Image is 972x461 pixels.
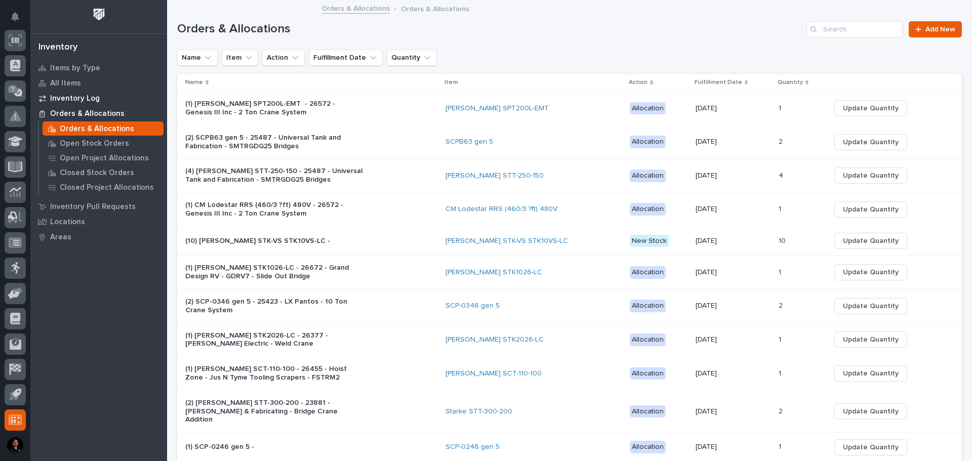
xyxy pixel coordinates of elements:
[696,443,771,451] p: [DATE]
[39,151,167,165] a: Open Project Allocations
[909,21,962,37] a: Add New
[696,302,771,310] p: [DATE]
[843,204,899,215] span: Update Quantity
[779,203,783,214] p: 1
[843,406,899,416] span: Update Quantity
[177,226,962,256] tr: (10) [PERSON_NAME] STK-VS STK10VS-LC -[PERSON_NAME] STK-VS STK10VS-LC New Stock[DATE]1010 Update ...
[696,369,771,378] p: [DATE]
[445,205,557,214] a: CM Lodestar RRS (460/3 ?ft) 480V
[185,298,362,315] p: (2) SCP-0346 gen 5 - 25423 - LX Pantos - 10 Ton Crane System
[50,94,100,103] p: Inventory Log
[630,441,666,453] div: Allocation
[177,390,962,432] tr: (2) [PERSON_NAME] STT-300-200 - 23881 - [PERSON_NAME] & Fabricating - Bridge Crane AdditionStarke...
[779,300,785,310] p: 2
[444,77,458,88] p: Item
[834,298,907,314] button: Update Quantity
[445,172,544,180] a: [PERSON_NAME] STT-250-150
[696,172,771,180] p: [DATE]
[445,302,500,310] a: SCP-0346 gen 5
[30,106,167,121] a: Orders & Allocations
[834,331,907,348] button: Update Quantity
[843,236,899,246] span: Update Quantity
[779,367,783,378] p: 1
[445,369,542,378] a: [PERSON_NAME] SCT-110-100
[696,104,771,113] p: [DATE]
[630,266,666,279] div: Allocation
[185,365,362,382] p: (1) [PERSON_NAME] SCT-110-100 - 26455 - Hoist Zone - Jus N Tyme Tooling Scrapers - FSTRM2
[401,3,469,14] p: Orders & Allocations
[834,403,907,420] button: Update Quantity
[630,136,666,148] div: Allocation
[177,92,962,125] tr: (1) [PERSON_NAME] SPT200L-EMT - 26572 - Genesis III Inc - 2 Ton Crane System[PERSON_NAME] SPT200L...
[321,2,390,14] a: Orders & Allocations
[50,218,85,227] p: Locations
[50,233,71,242] p: Areas
[696,237,771,245] p: [DATE]
[779,102,783,113] p: 1
[630,102,666,115] div: Allocation
[779,266,783,277] p: 1
[834,264,907,280] button: Update Quantity
[445,237,568,245] a: [PERSON_NAME] STK-VS STK10VS-LC
[834,201,907,218] button: Update Quantity
[177,289,962,323] tr: (2) SCP-0346 gen 5 - 25423 - LX Pantos - 10 Ton Crane SystemSCP-0346 gen 5 Allocation[DATE]22 Upd...
[843,137,899,147] span: Update Quantity
[630,203,666,216] div: Allocation
[177,50,218,66] button: Name
[185,443,362,451] p: (1) SCP-0246 gen 5 -
[806,21,903,37] div: Search
[696,138,771,146] p: [DATE]
[30,214,167,229] a: Locations
[30,199,167,214] a: Inventory Pull Requests
[387,50,437,66] button: Quantity
[177,125,962,159] tr: (2) SCPB63 gen 5 - 25487 - Universal Tank and Fabrication - SMTRGDG25 BridgesSCPB63 gen 5 Allocat...
[695,77,742,88] p: Fulfillment Date
[60,183,154,192] p: Closed Project Allocations
[60,154,149,163] p: Open Project Allocations
[60,139,129,148] p: Open Stock Orders
[630,367,666,380] div: Allocation
[630,170,666,182] div: Allocation
[39,165,167,180] a: Closed Stock Orders
[834,167,907,184] button: Update Quantity
[185,399,362,424] p: (2) [PERSON_NAME] STT-300-200 - 23881 - [PERSON_NAME] & Fabricating - Bridge Crane Addition
[30,229,167,244] a: Areas
[779,170,785,180] p: 4
[779,405,785,416] p: 2
[30,75,167,91] a: All Items
[185,331,362,349] p: (1) [PERSON_NAME] STK2026-LC - 26377 - [PERSON_NAME] Electric - Weld Crane
[834,134,907,150] button: Update Quantity
[185,264,362,281] p: (1) [PERSON_NAME] STK1026-LC - 26672 - Grand Design RV - GDRV7 - Slide Out Bridge
[445,138,493,146] a: SCPB63 gen 5
[309,50,383,66] button: Fulfillment Date
[50,64,100,73] p: Items by Type
[630,300,666,312] div: Allocation
[696,407,771,416] p: [DATE]
[779,136,785,146] p: 2
[696,205,771,214] p: [DATE]
[177,357,962,391] tr: (1) [PERSON_NAME] SCT-110-100 - 26455 - Hoist Zone - Jus N Tyme Tooling Scrapers - FSTRM2[PERSON_...
[834,439,907,455] button: Update Quantity
[5,6,26,27] button: Notifications
[60,169,134,178] p: Closed Stock Orders
[843,368,899,379] span: Update Quantity
[630,235,669,247] div: New Stock
[843,334,899,345] span: Update Quantity
[185,201,362,218] p: (1) CM Lodestar RRS (460/3 ?ft) 480V - 26572 - Genesis III Inc - 2 Ton Crane System
[50,109,125,118] p: Orders & Allocations
[925,26,955,33] span: Add New
[60,124,134,134] p: Orders & Allocations
[696,336,771,344] p: [DATE]
[834,100,907,116] button: Update Quantity
[177,256,962,289] tr: (1) [PERSON_NAME] STK1026-LC - 26672 - Grand Design RV - GDRV7 - Slide Out Bridge[PERSON_NAME] ST...
[445,336,544,344] a: [PERSON_NAME] STK2026-LC
[630,333,666,346] div: Allocation
[39,136,167,150] a: Open Stock Orders
[630,405,666,418] div: Allocation
[185,100,362,117] p: (1) [PERSON_NAME] SPT200L-EMT - 26572 - Genesis III Inc - 2 Ton Crane System
[629,77,647,88] p: Action
[843,301,899,311] span: Update Quantity
[177,159,962,193] tr: (4) [PERSON_NAME] STT-250-150 - 25487 - Universal Tank and Fabrication - SMTRGDG25 Bridges[PERSON...
[39,121,167,136] a: Orders & Allocations
[778,77,803,88] p: Quantity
